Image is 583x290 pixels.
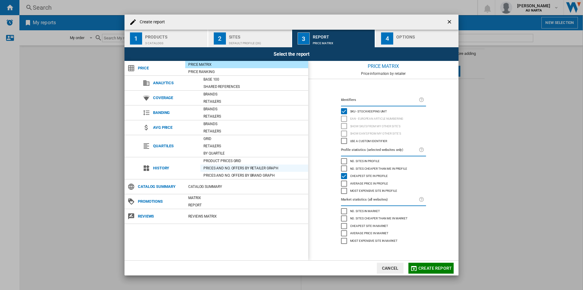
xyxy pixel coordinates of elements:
[381,32,393,45] div: 4
[200,84,308,90] div: Shared references
[200,76,308,82] div: Base 100
[145,32,205,38] div: Products
[341,196,419,203] label: Market statistics (all websites)
[292,30,376,47] button: 3 Report Price Matrix
[313,32,373,38] div: Report
[135,212,185,221] span: Reviews
[350,158,380,163] span: No. sites in profile
[200,91,308,97] div: Brands
[350,173,388,178] span: Cheapest site in profile
[446,19,454,26] ng-md-icon: getI18NText('BUTTONS.CLOSE_DIALOG')
[350,138,387,143] span: Use a custom identifier
[150,142,200,150] span: Quartiles
[185,213,308,219] div: REVIEWS Matrix
[376,30,459,47] button: 4 Options
[350,216,408,220] span: No. sites cheaper than me in market
[377,263,404,274] button: Cancel
[341,122,426,130] md-checkbox: Show SKU'S from my other site's
[130,32,142,45] div: 1
[200,158,308,164] div: Product prices grid
[341,130,426,138] md-checkbox: Show EAN's from my other site's
[350,116,404,120] span: EAN - European Article Numbering
[145,38,205,45] div: 3 catalogs
[341,147,419,153] label: Profile statistics (selected websites only)
[200,150,308,156] div: By quartile
[150,164,200,172] span: History
[200,165,308,171] div: Prices and No. offers by retailer graph
[150,94,200,102] span: Coverage
[200,121,308,127] div: Brands
[341,108,426,115] md-checkbox: SKU - Stock Keeping Unit
[200,113,308,119] div: Retailers
[185,69,308,75] div: Price Ranking
[150,79,200,87] span: Analytics
[200,106,308,112] div: Brands
[350,238,397,242] span: Most expensive site in market
[341,172,426,180] md-checkbox: Cheapest site in profile
[341,137,426,145] md-checkbox: Use a custom identifier
[418,266,452,271] span: Create report
[298,32,310,45] div: 3
[341,237,426,245] md-checkbox: Most expensive site in market
[341,187,426,195] md-checkbox: Most expensive site in profile
[350,181,388,185] span: Average price in profile
[185,184,308,190] div: Catalog Summary
[350,223,388,228] span: Cheapest site in market
[350,131,401,135] span: Show EAN's from my other site's
[444,16,456,28] button: getI18NText('BUTTONS.CLOSE_DIALOG')
[341,158,426,165] md-checkbox: No. sites in profile
[214,32,226,45] div: 2
[229,38,289,45] div: Default profile (26)
[341,180,426,187] md-checkbox: Average price in profile
[341,115,426,123] md-checkbox: EAN - European Article Numbering
[341,215,426,222] md-checkbox: No. sites cheaper than me in market
[185,195,308,201] div: Matrix
[341,165,426,172] md-checkbox: No. sites cheaper than me in profile
[350,109,387,113] span: SKU - Stock Keeping Unit
[308,61,459,72] div: Price Matrix
[135,197,185,206] span: Promotions
[200,98,308,105] div: Retailers
[200,128,308,134] div: Retailers
[185,202,308,208] div: Report
[350,166,407,170] span: No. sites cheaper than me in profile
[200,172,308,178] div: Prices and No. offers by brand graph
[350,208,380,213] span: No. sites in market
[208,30,292,47] button: 2 Sites Default profile (26)
[229,32,289,38] div: Sites
[408,263,454,274] button: Create report
[135,182,185,191] span: Catalog Summary
[341,207,426,215] md-checkbox: No. sites in market
[396,32,456,38] div: Options
[150,123,200,132] span: Avg price
[200,143,308,149] div: Retailers
[313,38,373,45] div: Price Matrix
[137,19,165,25] h4: Create report
[200,136,308,142] div: Grid
[124,47,459,61] div: Select the report
[350,124,401,128] span: Show SKU'S from my other site's
[341,230,426,237] md-checkbox: Average price in market
[350,231,389,235] span: Average price in market
[150,108,200,117] span: Banding
[124,30,208,47] button: 1 Products 3 catalogs
[185,62,308,68] div: Price Matrix
[350,188,397,192] span: Most expensive site in profile
[308,72,459,76] div: Price information by retailer
[135,64,185,72] span: Price
[341,97,419,103] label: Identifiers
[341,222,426,230] md-checkbox: Cheapest site in market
